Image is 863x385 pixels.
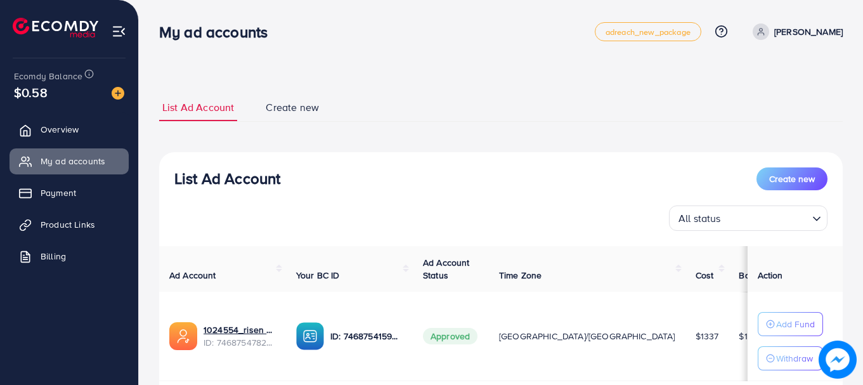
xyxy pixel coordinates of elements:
button: Add Fund [758,312,823,336]
span: Product Links [41,218,95,231]
img: ic-ads-acc.e4c84228.svg [169,322,197,350]
span: Create new [266,100,319,115]
span: Approved [423,328,477,344]
p: [PERSON_NAME] [774,24,843,39]
span: Overview [41,123,79,136]
span: Payment [41,186,76,199]
a: Payment [10,180,129,206]
span: List Ad Account [162,100,234,115]
a: Overview [10,117,129,142]
div: Search for option [669,206,827,231]
span: Cost [696,269,714,282]
span: ID: 7468754782921113617 [204,336,276,349]
span: Billing [41,250,66,263]
a: Billing [10,244,129,269]
h3: List Ad Account [174,169,280,188]
button: Withdraw [758,346,823,370]
span: Time Zone [499,269,542,282]
span: Ad Account Status [423,256,470,282]
a: [PERSON_NAME] [748,23,843,40]
p: ID: 7468754159844524049 [330,329,403,344]
span: Ecomdy Balance [14,70,82,82]
p: Add Fund [776,316,815,332]
div: <span class='underline'>1024554_risen mall_1738954995749</span></br>7468754782921113617 [204,323,276,349]
span: My ad accounts [41,155,105,167]
a: 1024554_risen mall_1738954995749 [204,323,276,336]
img: logo [13,18,98,37]
span: Action [758,269,783,282]
span: $1337 [696,330,719,343]
span: [GEOGRAPHIC_DATA]/[GEOGRAPHIC_DATA] [499,330,675,343]
a: Product Links [10,212,129,237]
img: image [819,341,857,379]
a: adreach_new_package [595,22,701,41]
img: menu [112,24,126,39]
button: Create new [756,167,827,190]
span: Ad Account [169,269,216,282]
span: Your BC ID [296,269,340,282]
span: All status [676,209,723,228]
a: My ad accounts [10,148,129,174]
img: image [112,87,124,100]
span: $0.58 [14,83,48,101]
img: ic-ba-acc.ded83a64.svg [296,322,324,350]
h3: My ad accounts [159,23,278,41]
p: Withdraw [776,351,813,366]
span: adreach_new_package [606,28,691,36]
input: Search for option [725,207,807,228]
span: Create new [769,173,815,185]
